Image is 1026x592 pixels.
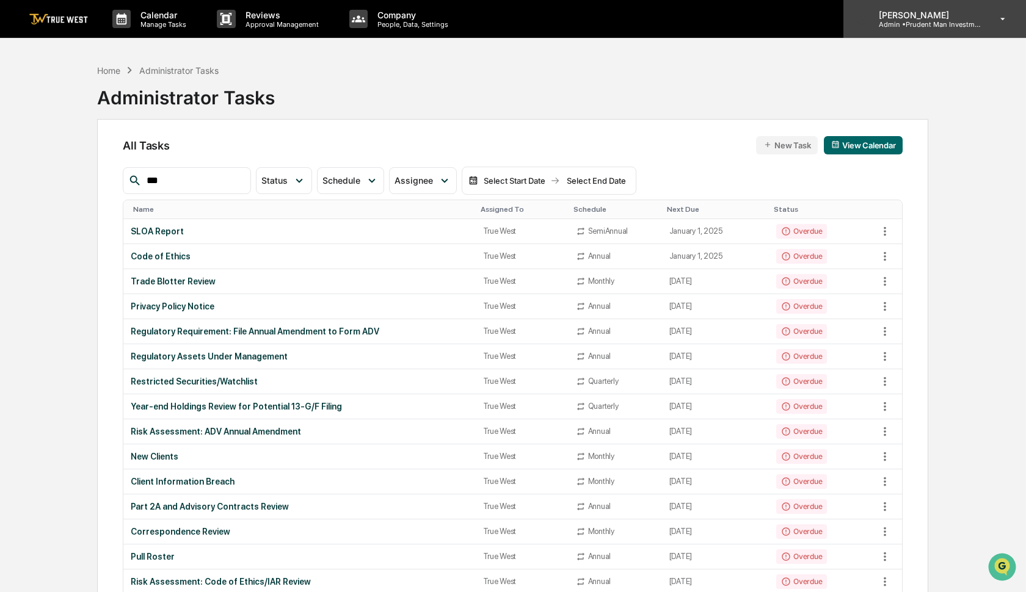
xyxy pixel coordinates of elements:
div: Monthly [588,527,614,536]
div: True West [483,377,561,386]
img: calendar [831,140,840,149]
button: New Task [756,136,818,154]
div: True West [483,502,561,511]
div: Overdue [776,349,827,364]
a: Powered byPylon [86,206,148,216]
p: [PERSON_NAME] [869,10,983,20]
div: 🗄️ [89,155,98,165]
a: 🗄️Attestations [84,149,156,171]
p: Reviews [236,10,325,20]
p: Company [368,10,454,20]
div: Monthly [588,276,614,286]
span: All Tasks [123,139,169,152]
div: Toggle SortBy [774,205,873,214]
iframe: Open customer support [987,552,1020,585]
div: Overdue [776,299,827,314]
button: View Calendar [824,136,903,154]
div: Overdue [776,574,827,589]
span: Schedule [322,175,360,186]
td: [DATE] [662,544,769,569]
p: Manage Tasks [131,20,192,29]
img: 1746055101610-c473b297-6a78-478c-a979-82029cc54cd1 [12,93,34,115]
div: Overdue [776,249,827,264]
img: arrow right [550,176,560,186]
p: Admin • Prudent Man Investment Management [869,20,983,29]
div: Select End Date [562,176,630,186]
div: Pull Roster [131,552,468,561]
td: [DATE] [662,419,769,444]
td: [DATE] [662,344,769,369]
div: Toggle SortBy [667,205,764,214]
td: [DATE] [662,519,769,544]
div: True West [483,226,561,236]
div: Annual [588,301,611,311]
div: Overdue [776,424,827,439]
div: Administrator Tasks [97,77,275,109]
div: Overdue [776,449,827,464]
p: People, Data, Settings [368,20,454,29]
div: True West [483,402,561,411]
div: Monthly [588,477,614,486]
div: Privacy Policy Notice [131,301,468,311]
span: Attestations [101,154,151,166]
td: [DATE] [662,394,769,419]
div: Annual [588,427,611,436]
div: True West [483,427,561,436]
div: True West [483,301,561,311]
div: Trade Blotter Review [131,276,468,286]
div: Overdue [776,524,827,539]
div: True West [483,477,561,486]
td: [DATE] [662,469,769,494]
img: calendar [468,176,478,186]
div: Quarterly [588,377,619,386]
div: Overdue [776,499,827,514]
div: Monthly [588,452,614,461]
td: January 1, 2025 [662,219,769,244]
div: Risk Assessment: Code of Ethics/IAR Review [131,577,468,587]
td: [DATE] [662,269,769,294]
div: New Clients [131,452,468,461]
span: Pylon [122,207,148,216]
div: Regulatory Requirement: File Annual Amendment to Form ADV [131,327,468,336]
span: Preclearance [24,154,79,166]
div: Part 2A and Advisory Contracts Review [131,502,468,511]
p: Approval Management [236,20,325,29]
div: 🔎 [12,178,22,188]
p: How can we help? [12,26,222,45]
div: Overdue [776,324,827,339]
td: January 1, 2025 [662,244,769,269]
div: Year-end Holdings Review for Potential 13-G/F Filing [131,402,468,411]
div: Select Start Date [481,176,548,186]
img: logo [29,13,88,25]
div: SemiAnnual [588,226,628,236]
div: Annual [588,251,611,261]
td: [DATE] [662,294,769,319]
div: Annual [588,352,611,361]
p: Calendar [131,10,192,20]
div: Restricted Securities/Watchlist [131,377,468,386]
div: Risk Assessment: ADV Annual Amendment [131,427,468,436]
div: Administrator Tasks [139,65,219,76]
div: Annual [588,552,611,561]
a: 🖐️Preclearance [7,149,84,171]
div: True West [483,327,561,336]
td: [DATE] [662,319,769,344]
div: Annual [588,327,611,336]
div: Overdue [776,374,827,389]
div: Toggle SortBy [133,205,470,214]
div: Toggle SortBy [878,205,902,214]
div: True West [483,276,561,286]
td: [DATE] [662,494,769,519]
div: Annual [588,577,611,586]
div: Overdue [776,549,827,564]
div: True West [483,352,561,361]
div: Start new chat [42,93,200,106]
div: Correspondence Review [131,527,468,536]
div: True West [483,552,561,561]
div: True West [483,452,561,461]
div: Quarterly [588,402,619,411]
td: [DATE] [662,369,769,394]
div: Regulatory Assets Under Management [131,352,468,361]
div: Overdue [776,224,827,239]
div: True West [483,251,561,261]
